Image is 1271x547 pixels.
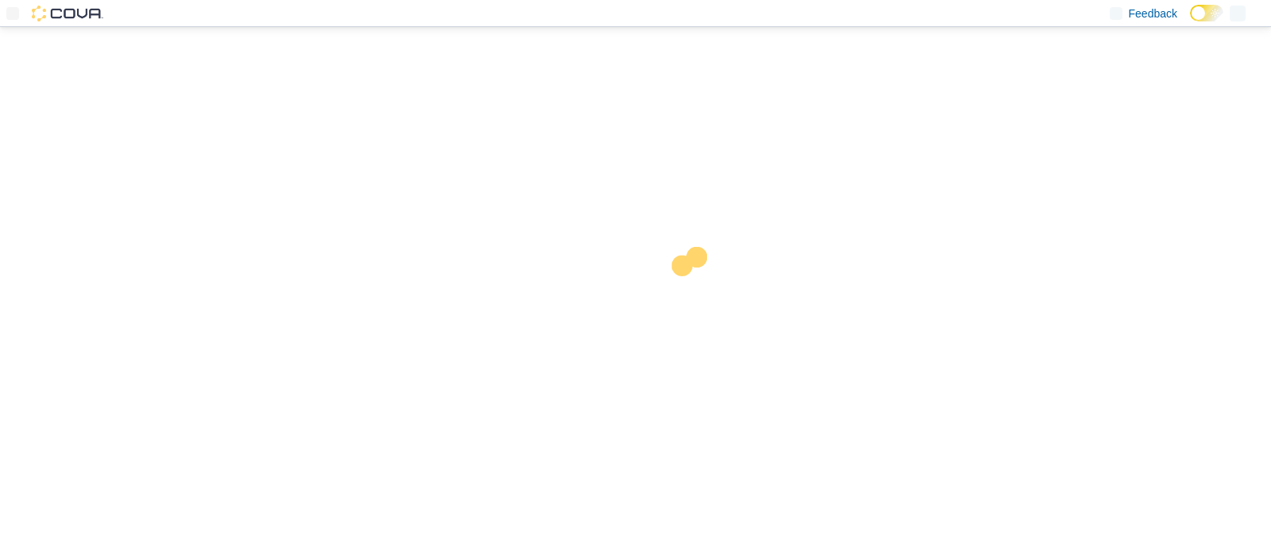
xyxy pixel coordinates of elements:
[1129,6,1177,21] span: Feedback
[1190,21,1191,22] span: Dark Mode
[1190,5,1223,21] input: Dark Mode
[635,235,755,354] img: cova-loader
[32,6,103,21] img: Cova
